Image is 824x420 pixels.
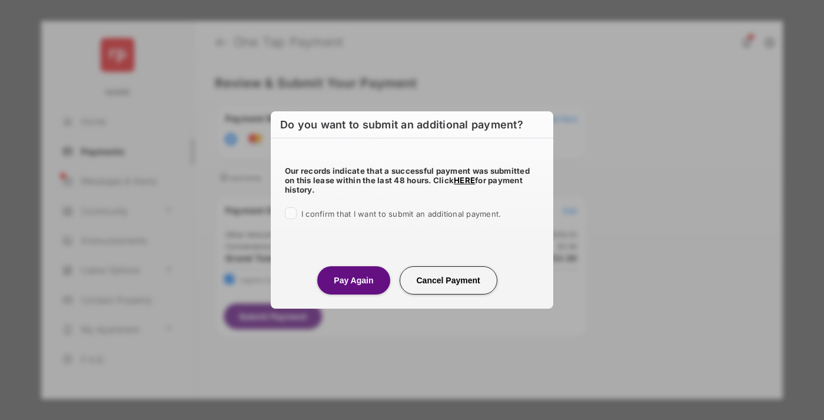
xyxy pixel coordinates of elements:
span: I confirm that I want to submit an additional payment. [301,209,501,219]
h2: Do you want to submit an additional payment? [271,111,553,138]
button: Pay Again [317,266,390,295]
h5: Our records indicate that a successful payment was submitted on this lease within the last 48 hou... [285,166,539,194]
a: HERE [454,176,475,185]
button: Cancel Payment [400,266,497,295]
